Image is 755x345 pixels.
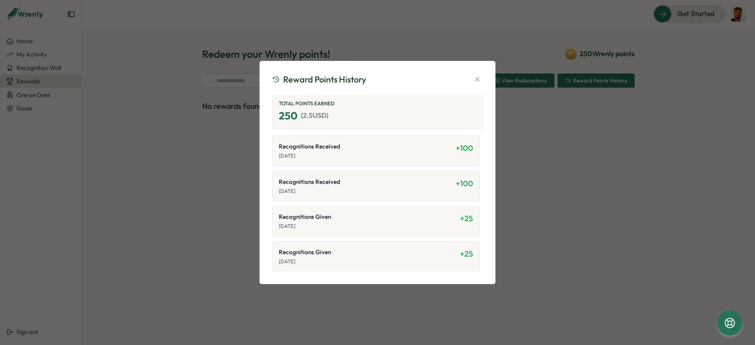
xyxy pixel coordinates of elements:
[279,109,476,123] p: 250
[279,248,331,257] span: Recognitions Given
[279,213,331,221] span: Recognitions Given
[279,258,460,265] p: [DATE]
[279,223,460,230] p: [DATE]
[272,73,366,86] div: Reward Points History
[279,100,476,107] p: Total Points Earned
[456,178,473,188] span: + 100
[279,142,340,151] span: Recognitions Received
[279,152,456,160] p: [DATE]
[460,213,473,223] span: + 25
[460,249,473,259] span: + 25
[301,110,328,121] span: ( 2.5 USD)
[279,178,340,186] span: Recognitions Received
[279,188,456,195] p: [DATE]
[456,143,473,153] span: + 100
